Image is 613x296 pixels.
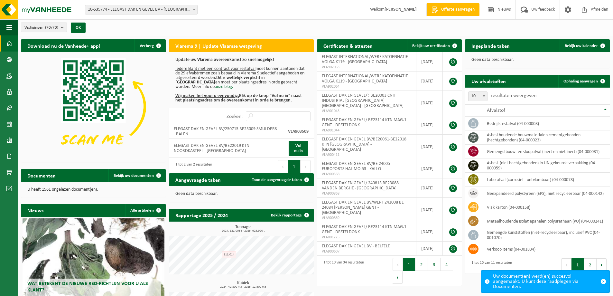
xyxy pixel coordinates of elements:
[407,39,461,52] a: Bekijk uw certificaten
[393,271,403,284] button: Next
[27,281,148,292] span: Wat betekent de nieuwe RED-richtlijn voor u als klant?
[322,54,408,64] span: ELEGAST INTERNATIONAL/WERF KATOENNATIE VOLGA K119 - [GEOGRAPHIC_DATA]
[21,204,50,216] h2: Nieuws
[482,173,610,186] td: labo-afval (corrosief - ontvlambaar) (04-000078)
[215,84,233,89] a: onze blog.
[322,235,411,240] span: VLA001225
[322,161,390,171] span: ELEGAST DAK EN GEVEL BV/BE 24005 EUROPORTS HAL MO.53 - KALLO
[322,109,411,114] span: VLA901043
[482,117,610,130] td: bedrijfsrestafval (04-000008)
[416,159,443,178] td: [DATE]
[322,65,411,70] span: VLA902063
[468,258,512,272] div: 1 tot 10 van 11 resultaten
[416,222,443,242] td: [DATE]
[416,178,443,198] td: [DATE]
[416,242,443,256] td: [DATE]
[288,129,309,134] strong: VLA903509
[27,187,159,192] p: U heeft 1561 ongelezen document(en).
[175,57,274,62] b: Update uw Vlarema overeenkomst zo snel mogelijk!
[175,93,239,98] u: Wij maken het voor u eenvoudig.
[125,204,165,217] a: Alle artikelen
[465,39,516,52] h2: Ingeplande taken
[169,173,227,186] h2: Aangevraagde taken
[169,39,268,52] h2: Vlarema 9 | Update Vlaamse wetgeving
[426,3,479,16] a: Offerte aanvragen
[172,285,314,289] span: 2024: 40,800 m3 - 2025: 12,500 m3
[468,91,488,101] span: 10
[278,160,288,173] button: Previous
[169,209,234,221] h2: Rapportage 2025 / 2024
[487,108,505,113] span: Afvalstof
[317,39,379,52] h2: Certificaten & attesten
[322,191,411,196] span: VLA900868
[322,137,406,152] span: ELEGAST DAK EN GEVEL BV/BE20061-BE22018 KTN [GEOGRAPHIC_DATA] - [GEOGRAPHIC_DATA]
[71,23,86,33] button: OK
[322,93,404,108] span: ELEGAST DAK EN GEVEL/ : BE20003 CNH INDUSTRIAL [GEOGRAPHIC_DATA] [GEOGRAPHIC_DATA] - [GEOGRAPHIC_...
[482,200,610,214] td: vlak karton (04-000158)
[322,200,404,215] span: ELEGAST DAK EN GEVEL BV/WERF 241008 BE 24084 [PERSON_NAME] GENT - [GEOGRAPHIC_DATA]
[322,128,411,133] span: VLA901044
[175,66,255,71] u: Iedere klant met een contract voor restafval
[172,229,314,233] span: 2024: 821,006 t - 2025: 625,990 t
[441,258,453,271] button: 4
[301,160,311,173] button: Next
[412,44,450,48] span: Bekijk uw certificaten
[403,258,415,271] button: 1
[322,84,411,89] span: VLA902064
[252,178,302,182] span: Toon de aangevraagde taken
[108,169,165,182] a: Bekijk uw documenten
[491,93,536,98] label: resultaten weergeven
[482,186,610,200] td: geëxpandeerd polystyreen (EPS), niet recycleerbaar (04-000142)
[482,130,610,145] td: asbesthoudende bouwmaterialen cementgebonden (hechtgebonden) (04-000023)
[561,258,571,271] button: Previous
[415,258,428,271] button: 2
[175,93,302,103] b: Klik op de knop "Vul nu in" naast het plaatsingsadres om de overeenkomst in orde te brengen.
[21,39,107,52] h2: Download nu de Vanheede+ app!
[175,75,265,85] b: Dit is wettelijk verplicht in [GEOGRAPHIC_DATA]
[482,242,610,256] td: verkoop items (04-001834)
[482,228,610,242] td: gemengde kunststoffen (niet-recycleerbaar), inclusief PVC (04-001070)
[322,172,411,177] span: VLA900368
[560,39,609,52] a: Bekijk uw kalender
[175,192,307,196] p: Geen data beschikbaar.
[289,141,308,156] a: Vul nu in
[222,251,236,258] div: 111,01 t
[416,198,443,222] td: [DATE]
[172,159,212,174] div: 1 tot 2 van 2 resultaten
[322,224,406,234] span: ELEGAST DAK EN GEVEL/ BE23114 KTN MAG.1 GENT - DESTELDONK
[169,124,283,138] td: ELEGAST DAK EN GEVEL BV/250715 BE23009 SMULDERS - BALEN
[469,92,487,101] span: 10
[482,214,610,228] td: metaalhoudende isolatiepanelen polyurethaan (PU) (04-000241)
[266,209,313,222] a: Bekijk rapportage
[597,258,607,271] button: Next
[322,244,391,249] span: ELEGAST DAK EN GEVEL BV - BELFELD
[175,58,307,103] p: moet kunnen aantonen dat de 29 afvalstromen zoals bepaald in Vlarema 9 selectief aangeboden en ui...
[227,114,243,119] label: Zoeken:
[385,7,417,12] strong: [PERSON_NAME]
[416,72,443,91] td: [DATE]
[172,281,314,289] h3: Kubiek
[21,169,62,182] h2: Documenten
[416,115,443,135] td: [DATE]
[247,173,313,186] a: Toon de aangevraagde taken
[169,138,283,158] td: ELEGAST DAK EN GEVEL BV/BE22019 KTN NOORDKASTEEL - [GEOGRAPHIC_DATA]
[558,75,609,88] a: Ophaling aanvragen
[416,52,443,72] td: [DATE]
[322,118,406,128] span: ELEGAST DAK EN GEVEL/ BE23114 KTN MAG.1 GENT - DESTELDONK
[563,79,598,83] span: Ophaling aanvragen
[565,44,598,48] span: Bekijk uw kalender
[288,160,301,173] button: 1
[322,215,411,221] span: VLA900869
[140,44,154,48] span: Verberg
[322,152,411,158] span: VLA900411
[571,258,584,271] button: 1
[320,257,364,284] div: 1 tot 10 van 34 resultaten
[45,25,58,30] count: (70/70)
[465,75,512,87] h2: Uw afvalstoffen
[85,5,197,14] span: 10-535774 - ELEGAST DAK EN GEVEL BV - BELFELD
[135,39,165,52] button: Verberg
[428,258,441,271] button: 3
[24,23,58,33] span: Vestigingen
[493,271,597,292] div: Uw document(en) werd(en) succesvol aangemaakt. U kunt deze raadplegen via Documenten.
